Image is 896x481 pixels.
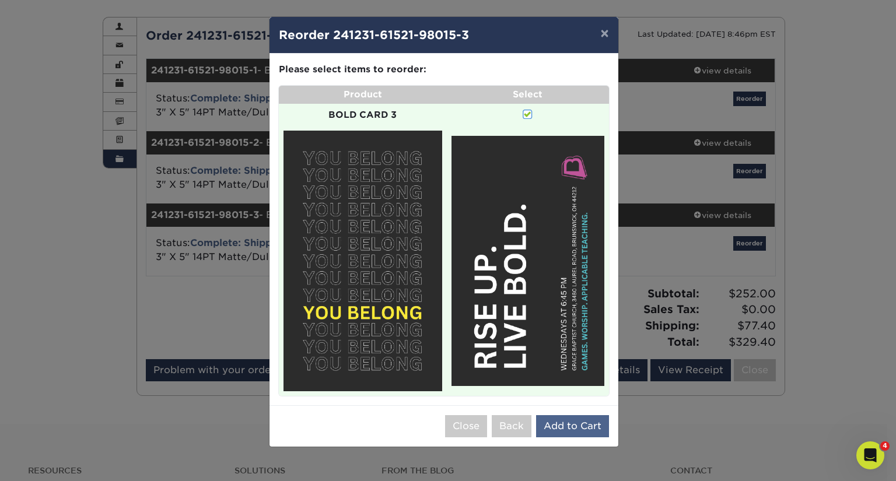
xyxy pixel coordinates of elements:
[880,441,890,451] span: 4
[279,64,426,75] strong: Please select items to reorder:
[856,441,884,469] iframe: Intercom live chat
[513,89,542,100] strong: Select
[536,415,609,437] button: Add to Cart
[279,26,609,44] h4: Reorder 241231-61521-98015-3
[283,131,442,391] img: fdc3a79a-864f-450e-bdf0-f73084d33f70.jpg
[445,415,487,437] button: Close
[591,17,618,50] button: ×
[492,415,531,437] button: Back
[452,136,604,386] img: primo-5021-677dd8ddd56b3
[328,109,397,120] strong: BOLD CARD 3
[344,89,382,100] strong: Product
